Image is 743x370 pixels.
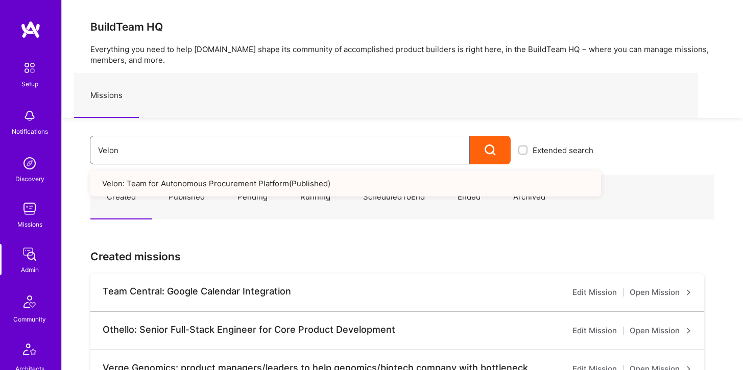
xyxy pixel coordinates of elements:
[533,145,593,156] span: Extended search
[21,264,39,275] div: Admin
[441,175,497,219] a: Ended
[90,20,714,33] h3: BuildTeam HQ
[90,175,152,219] a: Created
[19,199,40,219] img: teamwork
[19,244,40,264] img: admin teamwork
[19,106,40,126] img: bell
[686,328,692,334] i: icon ArrowRight
[12,126,48,137] div: Notifications
[630,286,692,299] a: Open Mission
[90,44,714,65] p: Everything you need to help [DOMAIN_NAME] shape its community of accomplished product builders is...
[572,286,617,299] a: Edit Mission
[74,73,139,118] a: Missions
[221,175,284,219] a: Pending
[497,175,562,219] a: Archived
[98,137,462,163] input: What type of mission are you looking for?
[21,79,38,89] div: Setup
[17,219,42,230] div: Missions
[347,175,441,219] a: ScheduledToEnd
[20,20,41,39] img: logo
[103,324,395,335] div: Othello: Senior Full-Stack Engineer for Core Product Development
[485,144,496,156] i: icon Search
[13,314,46,325] div: Community
[90,170,601,196] a: Velon: Team for Autonomous Procurement Platform(Published)
[284,175,347,219] a: Running
[19,57,40,79] img: setup
[15,174,44,184] div: Discovery
[17,339,42,363] img: Architects
[103,286,291,297] div: Team Central: Google Calendar Integration
[630,325,692,337] a: Open Mission
[17,289,42,314] img: Community
[90,250,714,263] h3: Created missions
[572,325,617,337] a: Edit Mission
[686,289,692,295] i: icon ArrowRight
[152,175,221,219] a: Published
[19,153,40,174] img: discovery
